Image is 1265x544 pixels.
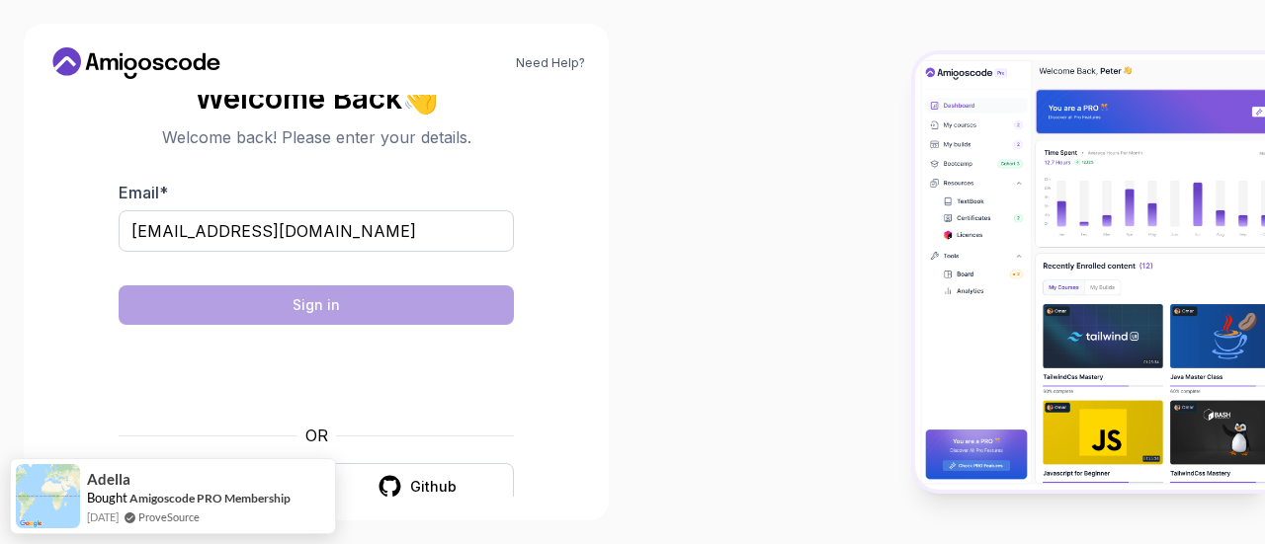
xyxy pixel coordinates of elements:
div: Sign in [293,295,340,315]
button: Sign in [119,285,514,325]
input: Enter your email [119,210,514,252]
h2: Welcome Back [119,82,514,114]
label: Email * [119,183,168,202]
a: ProveSource [138,508,200,525]
a: Amigoscode PRO Membership [129,490,291,506]
a: Home link [47,47,225,79]
span: [DATE] [87,508,119,525]
p: OR [305,424,328,447]
img: Amigoscode Dashboard [915,54,1265,490]
p: Welcome back! Please enter your details. [119,125,514,149]
div: Github [410,477,457,497]
span: 👋 [401,82,439,115]
button: Github [320,463,514,509]
span: Bought [87,490,127,505]
img: provesource social proof notification image [16,464,80,528]
span: Adella [87,471,130,488]
iframe: Widget containing checkbox for hCaptcha security challenge [167,337,465,412]
a: Need Help? [516,55,585,71]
